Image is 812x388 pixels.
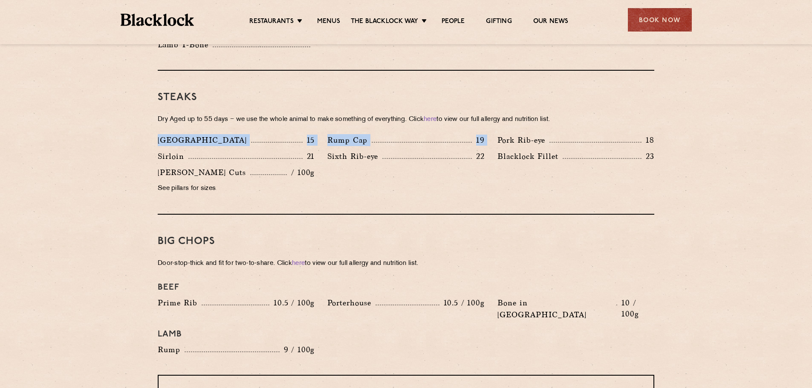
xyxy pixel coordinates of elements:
[158,297,202,309] p: Prime Rib
[269,297,315,308] p: 10.5 / 100g
[287,167,315,178] p: / 100g
[533,17,569,27] a: Our News
[158,344,185,356] p: Rump
[303,151,315,162] p: 21
[628,8,692,32] div: Book Now
[351,17,418,27] a: The Blacklock Way
[158,114,654,126] p: Dry Aged up to 55 days − we use the whole animal to make something of everything. Click to view o...
[442,17,465,27] a: People
[158,150,188,162] p: Sirloin
[158,282,654,293] h4: Beef
[158,183,315,195] p: See pillars for sizes
[424,116,436,123] a: here
[497,134,549,146] p: Pork Rib-eye
[486,17,511,27] a: Gifting
[158,258,654,270] p: Door-stop-thick and fit for two-to-share. Click to view our full allergy and nutrition list.
[642,135,654,146] p: 18
[158,329,654,339] h4: Lamb
[303,135,315,146] p: 15
[280,344,315,355] p: 9 / 100g
[617,297,654,319] p: 10 / 100g
[327,297,376,309] p: Porterhouse
[497,297,617,321] p: Bone in [GEOGRAPHIC_DATA]
[158,167,250,178] p: [PERSON_NAME] Cuts
[327,150,382,162] p: Sixth Rib-eye
[158,92,654,103] h3: Steaks
[472,151,485,162] p: 22
[158,236,654,247] h3: Big Chops
[158,134,251,146] p: [GEOGRAPHIC_DATA]
[327,134,372,146] p: Rump Cap
[292,260,305,267] a: here
[497,150,563,162] p: Blacklock Fillet
[317,17,340,27] a: Menus
[472,135,485,146] p: 19
[249,17,294,27] a: Restaurants
[642,151,654,162] p: 23
[121,14,194,26] img: BL_Textured_Logo-footer-cropped.svg
[158,39,213,51] p: Lamb T-Bone
[439,297,485,308] p: 10.5 / 100g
